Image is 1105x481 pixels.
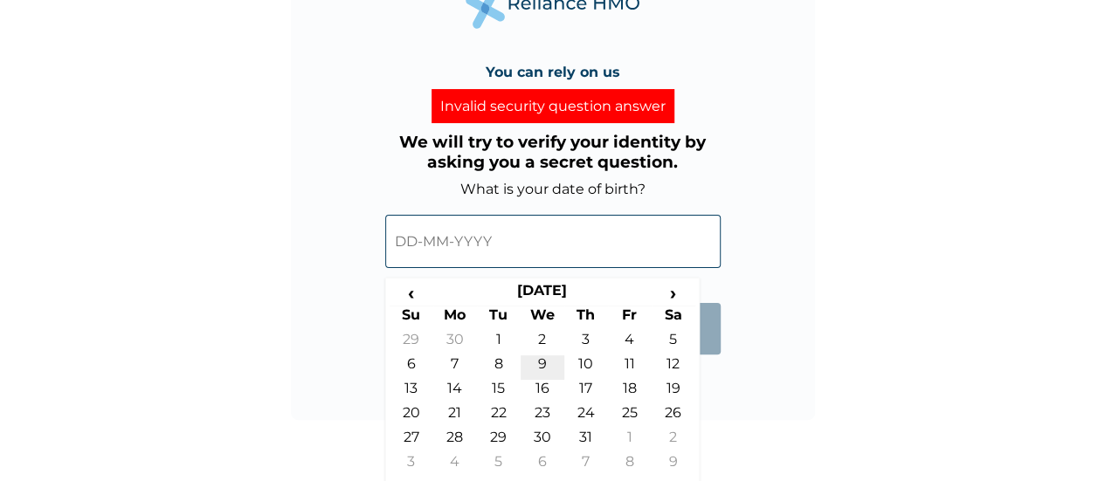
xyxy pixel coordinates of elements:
[477,355,521,380] td: 8
[608,306,652,331] th: Fr
[521,331,564,355] td: 2
[521,355,564,380] td: 9
[521,306,564,331] th: We
[521,429,564,453] td: 30
[486,64,620,80] h4: You can rely on us
[608,331,652,355] td: 4
[433,282,652,306] th: [DATE]
[564,453,608,478] td: 7
[390,429,433,453] td: 27
[652,429,695,453] td: 2
[608,380,652,404] td: 18
[564,331,608,355] td: 3
[433,429,477,453] td: 28
[652,355,695,380] td: 12
[564,355,608,380] td: 10
[390,453,433,478] td: 3
[564,306,608,331] th: Th
[385,132,721,172] h3: We will try to verify your identity by asking you a secret question.
[652,453,695,478] td: 9
[564,380,608,404] td: 17
[432,89,674,123] div: Invalid security question answer
[390,331,433,355] td: 29
[390,306,433,331] th: Su
[433,355,477,380] td: 7
[390,282,433,304] span: ‹
[608,355,652,380] td: 11
[652,282,695,304] span: ›
[652,380,695,404] td: 19
[564,429,608,453] td: 31
[390,355,433,380] td: 6
[433,453,477,478] td: 4
[608,453,652,478] td: 8
[433,306,477,331] th: Mo
[477,331,521,355] td: 1
[477,429,521,453] td: 29
[385,215,721,268] input: DD-MM-YYYY
[521,404,564,429] td: 23
[652,404,695,429] td: 26
[521,380,564,404] td: 16
[477,306,521,331] th: Tu
[390,380,433,404] td: 13
[521,453,564,478] td: 6
[433,380,477,404] td: 14
[652,306,695,331] th: Sa
[564,404,608,429] td: 24
[460,181,646,197] label: What is your date of birth?
[477,453,521,478] td: 5
[433,331,477,355] td: 30
[477,380,521,404] td: 15
[433,404,477,429] td: 21
[652,331,695,355] td: 5
[608,429,652,453] td: 1
[608,404,652,429] td: 25
[390,404,433,429] td: 20
[477,404,521,429] td: 22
